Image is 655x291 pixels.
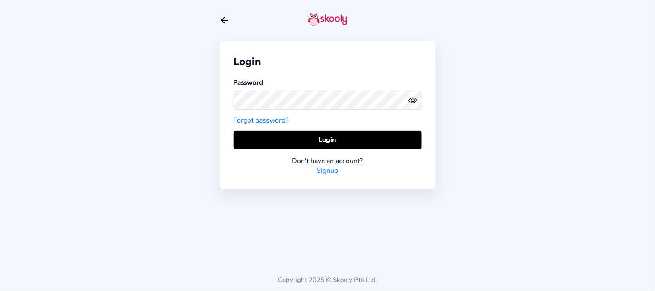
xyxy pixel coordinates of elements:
[234,116,289,125] a: Forgot password?
[220,16,229,25] button: arrow back outline
[408,96,418,105] ion-icon: eye outline
[408,96,421,105] button: eye outlineeye off outline
[308,13,347,26] img: skooly-logo.png
[234,78,263,87] label: Password
[234,55,422,69] div: Login
[234,156,422,166] div: Don't have an account?
[317,166,339,175] a: Signup
[234,131,422,149] button: Login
